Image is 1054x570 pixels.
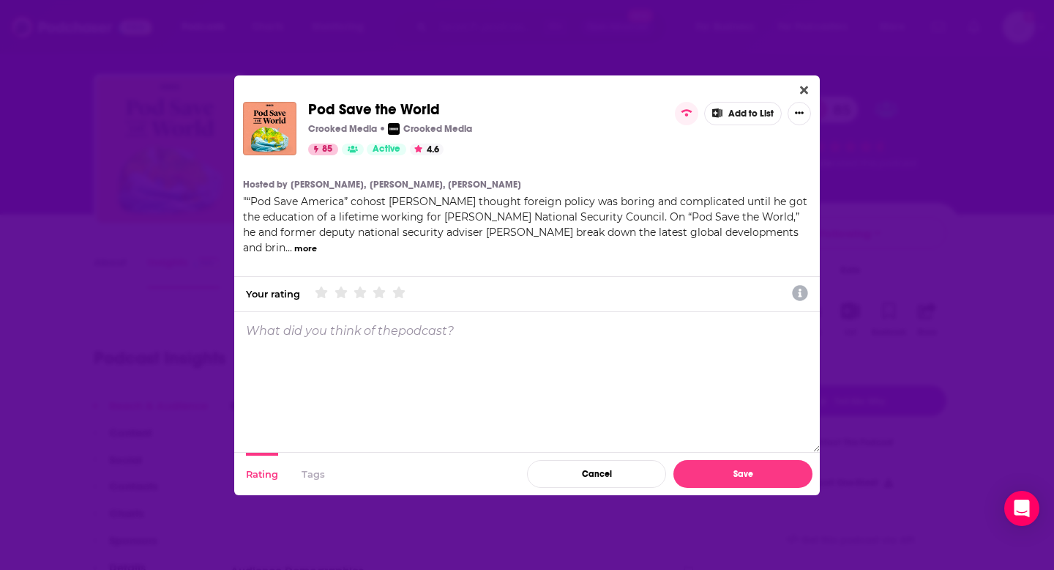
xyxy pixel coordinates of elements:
span: Pod Save the World [308,100,440,119]
a: [PERSON_NAME], [370,179,445,190]
button: more [294,243,317,255]
span: Active [373,142,400,157]
div: Open Intercom Messenger [1004,491,1039,526]
a: Show additional information [792,284,808,304]
a: Active [367,144,406,155]
p: What did you think of the podcast ? [246,324,454,338]
a: Crooked MediaCrooked Media [388,123,472,135]
span: " [243,195,807,254]
a: Pod Save the World [308,102,440,118]
span: “Pod Save America” cohost [PERSON_NAME] thought foreign policy was boring and complicated until h... [243,195,807,254]
img: Pod Save the World [243,102,296,155]
button: Add to List [704,102,782,125]
button: Save [673,460,812,488]
span: 85 [322,142,332,157]
h4: Hosted by [243,179,287,190]
button: Cancel [527,460,666,488]
div: Your rating [246,288,300,300]
button: Show More Button [788,102,811,125]
span: ... [285,241,292,254]
p: Crooked Media [308,123,377,135]
a: [PERSON_NAME] [448,179,521,190]
button: Tags [302,453,325,495]
img: Crooked Media [388,123,400,135]
button: Rating [246,453,278,495]
a: 85 [308,144,338,155]
button: Close [794,81,814,100]
p: Crooked Media [403,123,472,135]
a: [PERSON_NAME], [291,179,366,190]
button: 4.6 [410,144,444,155]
